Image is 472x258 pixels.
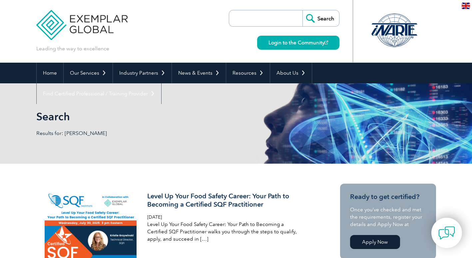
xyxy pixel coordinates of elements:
[36,45,109,52] p: Leading the way to excellence
[324,41,328,44] img: open_square.png
[147,192,305,209] h3: Level Up Your Food Safety Career: Your Path to Becoming a Certified SQF Practitioner
[462,3,470,9] img: en
[226,63,270,83] a: Resources
[172,63,226,83] a: News & Events
[37,83,161,104] a: Find Certified Professional / Training Provider
[350,235,400,249] a: Apply Now
[302,10,339,26] input: Search
[257,36,339,50] a: Login to the Community
[270,63,312,83] a: About Us
[64,63,113,83] a: Our Services
[37,63,63,83] a: Home
[36,110,292,123] h1: Search
[350,193,426,201] h3: Ready to get certified?
[147,221,305,243] p: Level Up Your Food Safety Career: Your Path to Becoming a Certified SQF Practitioner walks you th...
[350,206,426,228] p: Once you’ve checked and met the requirements, register your details and Apply Now at
[147,214,162,220] span: [DATE]
[438,225,455,241] img: contact-chat.png
[36,130,236,137] p: Results for: [PERSON_NAME]
[113,63,172,83] a: Industry Partners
